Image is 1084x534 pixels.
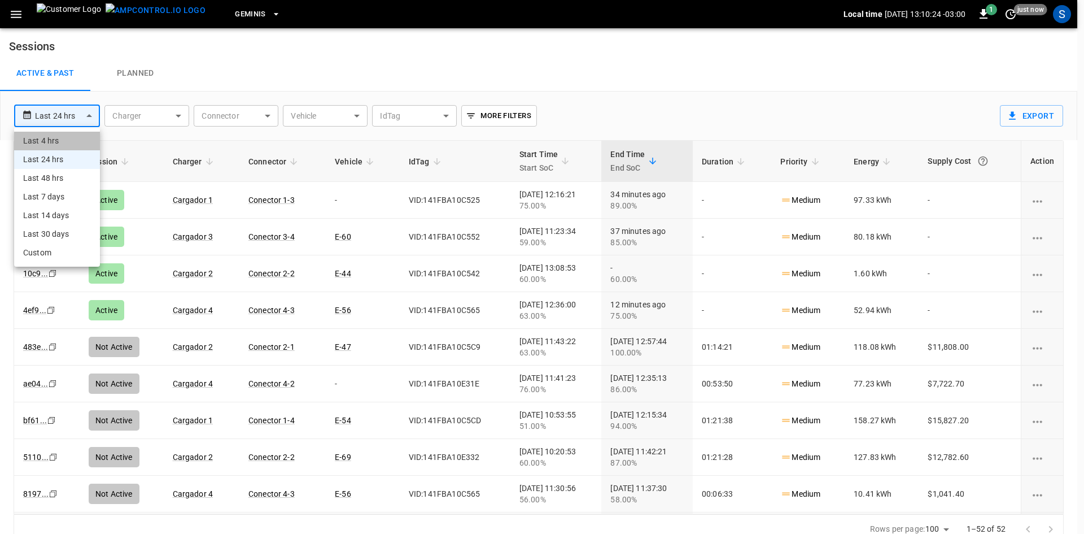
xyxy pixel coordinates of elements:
li: Last 7 days [14,188,100,206]
li: Last 14 days [14,206,100,225]
li: Last 24 hrs [14,150,100,169]
li: Last 4 hrs [14,132,100,150]
li: Last 48 hrs [14,169,100,188]
li: Last 30 days [14,225,100,244]
li: Custom [14,244,100,262]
